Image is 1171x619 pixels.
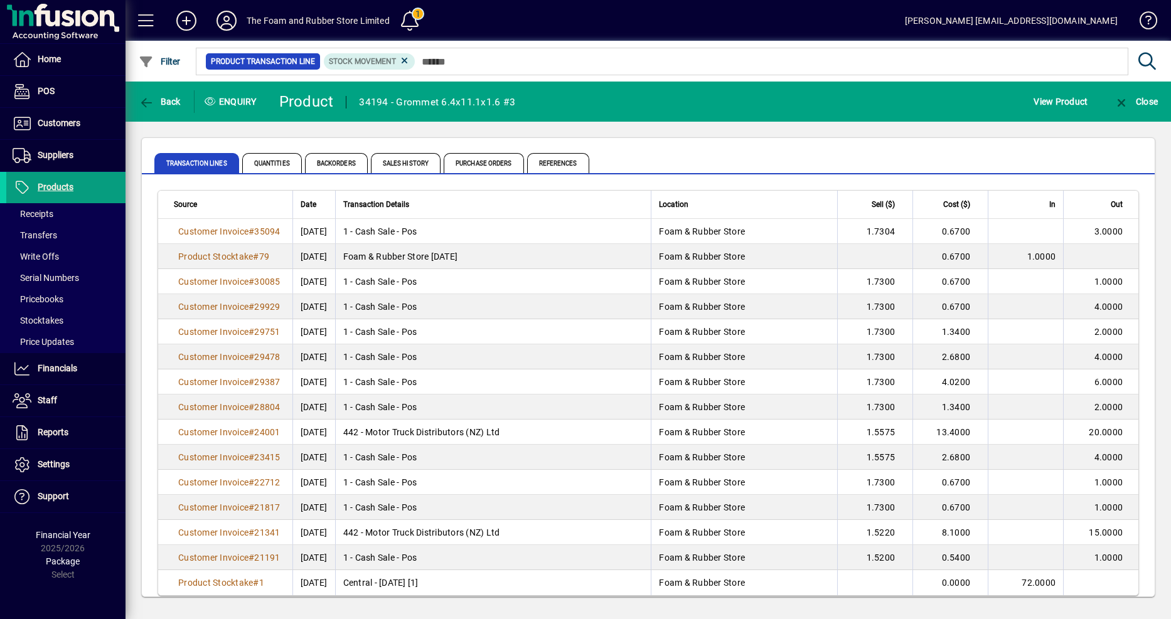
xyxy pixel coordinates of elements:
td: 1.5220 [837,520,912,545]
span: Transaction Lines [154,153,239,173]
td: 8.1000 [912,520,988,545]
a: Customers [6,108,126,139]
a: Customer Invoice#29751 [174,325,285,339]
span: Foam & Rubber Store [659,302,745,312]
td: 1 - Cash Sale - Pos [335,495,651,520]
td: 1.7300 [837,495,912,520]
span: # [249,553,254,563]
span: Foam & Rubber Store [659,402,745,412]
td: 1 - Cash Sale - Pos [335,394,651,420]
span: # [249,527,254,537]
a: Customer Invoice#21341 [174,526,285,539]
span: POS [38,86,55,96]
span: 4.0000 [1094,452,1123,462]
button: Back [136,90,184,113]
td: 1 - Cash Sale - Pos [335,470,651,495]
td: 0.6700 [912,219,988,244]
span: 21191 [254,553,280,563]
a: Support [6,481,126,512]
span: Customer Invoice [178,352,249,362]
span: Home [38,54,61,64]
button: Add [166,9,206,32]
span: # [249,427,254,437]
a: Customer Invoice#35094 [174,225,285,238]
span: # [249,502,254,512]
a: Customer Invoice#28804 [174,400,285,414]
a: Knowledge Base [1130,3,1155,43]
span: Foam & Rubber Store [659,427,745,437]
td: [DATE] [292,520,335,545]
td: 1.7300 [837,470,912,495]
span: Settings [38,459,70,469]
span: Sell ($) [872,198,895,211]
td: 1.7300 [837,319,912,344]
span: Customer Invoice [178,452,249,462]
span: Purchase Orders [444,153,524,173]
span: 79 [259,251,270,262]
span: 24001 [254,427,280,437]
td: [DATE] [292,294,335,319]
span: Foam & Rubber Store [659,477,745,487]
div: Source [174,198,285,211]
span: Product Transaction Line [211,55,315,68]
span: # [249,277,254,287]
span: # [249,226,254,236]
span: 3.0000 [1094,226,1123,236]
td: 1 - Cash Sale - Pos [335,319,651,344]
span: # [249,352,254,362]
app-page-header-button: Back [126,90,195,113]
a: POS [6,76,126,107]
a: Customer Invoice#29387 [174,375,285,389]
td: 1 - Cash Sale - Pos [335,545,651,570]
span: Foam & Rubber Store [659,352,745,362]
span: # [249,402,254,412]
span: Cost ($) [943,198,970,211]
span: Foam & Rubber Store [659,502,745,512]
button: Filter [136,50,184,73]
span: 1.0000 [1027,251,1056,262]
span: Support [38,491,69,501]
span: Product Stocktake [178,578,253,588]
span: Product Stocktake [178,251,253,262]
div: The Foam and Rubber Store Limited [247,11,390,31]
span: 29387 [254,377,280,387]
span: 2.0000 [1094,327,1123,337]
span: Location [659,198,688,211]
td: 1.7300 [837,369,912,394]
a: Settings [6,449,126,480]
span: Pricebooks [13,294,63,304]
a: Customer Invoice#22712 [174,475,285,489]
span: Customer Invoice [178,327,249,337]
td: Central - [DATE] [1] [335,570,651,595]
td: 0.6700 [912,294,988,319]
a: Pricebooks [6,288,126,310]
a: Price Updates [6,331,126,352]
span: Source [174,198,197,211]
span: Foam & Rubber Store [659,327,745,337]
span: View Product [1034,92,1088,112]
td: [DATE] [292,269,335,294]
span: 22712 [254,477,280,487]
a: Customer Invoice#21817 [174,500,285,514]
td: 442 - Motor Truck Distributors (NZ) Ltd [335,420,651,445]
span: Sales History [371,153,441,173]
button: Profile [206,9,247,32]
span: 21817 [254,502,280,512]
span: Customer Invoice [178,477,249,487]
span: Customer Invoice [178,226,249,236]
a: Transfers [6,225,126,246]
span: Foam & Rubber Store [659,527,745,537]
span: Receipts [13,209,53,219]
td: 1 - Cash Sale - Pos [335,269,651,294]
span: Transaction Details [343,198,409,211]
span: Date [301,198,316,211]
td: 1 - Cash Sale - Pos [335,344,651,369]
span: # [249,452,254,462]
span: # [249,302,254,312]
a: Customer Invoice#29929 [174,300,285,314]
td: [DATE] [292,495,335,520]
span: Suppliers [38,150,73,160]
span: Financial Year [36,530,90,540]
td: 1.5200 [837,545,912,570]
span: Back [139,97,181,107]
